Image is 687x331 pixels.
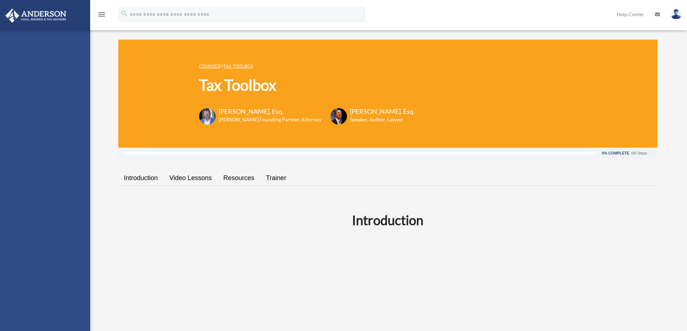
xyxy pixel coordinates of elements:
[97,13,106,19] a: menu
[671,9,682,19] img: User Pic
[118,168,164,188] a: Introduction
[3,9,69,23] img: Anderson Advisors Platinum Portal
[217,168,260,188] a: Resources
[631,151,647,155] div: 0/0 Steps
[120,10,128,18] i: search
[223,64,253,69] a: Tax Toolbox
[260,168,292,188] a: Trainer
[199,108,216,125] img: Toby-circle-head.png
[330,108,347,125] img: Scott-Estill-Headshot.png
[97,10,106,19] i: menu
[350,107,415,116] h3: [PERSON_NAME], Esq.
[123,211,653,229] h2: Introduction
[602,151,629,155] div: 0% Complete
[164,168,218,188] a: Video Lessons
[219,107,321,116] h3: [PERSON_NAME], Esq.
[350,116,406,123] h6: Speaker, Author, Lawyer
[199,75,415,96] h1: Tax Toolbox
[219,116,321,123] h6: [PERSON_NAME] Founding Partner, Attorney
[199,62,415,71] p: >
[199,64,220,69] a: COURSES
